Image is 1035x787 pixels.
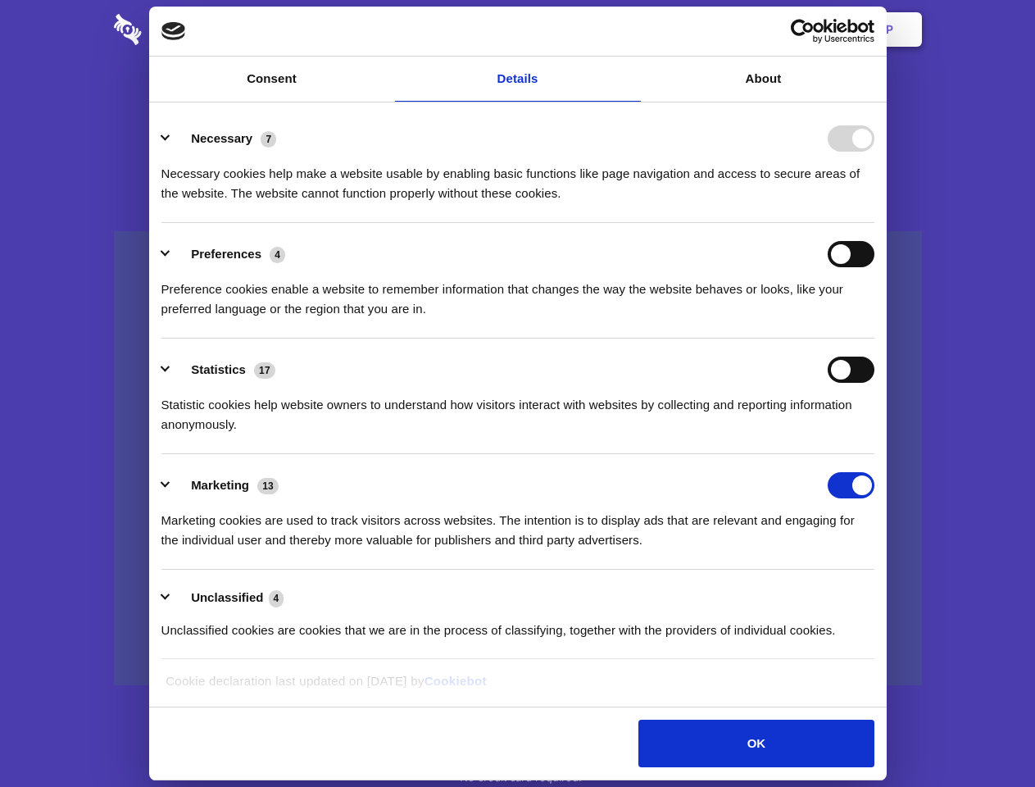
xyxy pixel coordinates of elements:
button: Marketing (13) [161,472,289,498]
div: Statistic cookies help website owners to understand how visitors interact with websites by collec... [161,383,874,434]
div: Marketing cookies are used to track visitors across websites. The intention is to display ads tha... [161,498,874,550]
a: Usercentrics Cookiebot - opens in a new window [731,19,874,43]
a: Wistia video thumbnail [114,231,922,686]
span: 4 [270,247,285,263]
div: Necessary cookies help make a website usable by enabling basic functions like page navigation and... [161,152,874,203]
h4: Auto-redaction of sensitive data, encrypted data sharing and self-destructing private chats. Shar... [114,149,922,203]
a: Pricing [481,4,552,55]
div: Preference cookies enable a website to remember information that changes the way the website beha... [161,267,874,319]
label: Preferences [191,247,261,261]
a: Consent [149,57,395,102]
span: 7 [261,131,276,148]
button: Necessary (7) [161,125,287,152]
img: logo-wordmark-white-trans-d4663122ce5f474addd5e946df7df03e33cb6a1c49d2221995e7729f52c070b2.svg [114,14,254,45]
span: 4 [269,590,284,607]
label: Statistics [191,362,246,376]
label: Necessary [191,131,252,145]
button: Statistics (17) [161,357,286,383]
div: Cookie declaration last updated on [DATE] by [153,671,882,703]
span: 17 [254,362,275,379]
div: Unclassified cookies are cookies that we are in the process of classifying, together with the pro... [161,608,874,640]
span: 13 [257,478,279,494]
button: Preferences (4) [161,241,296,267]
button: Unclassified (4) [161,588,294,608]
button: OK [638,720,874,767]
iframe: Drift Widget Chat Controller [953,705,1015,767]
a: Cookiebot [424,674,487,688]
a: Contact [665,4,740,55]
label: Marketing [191,478,249,492]
a: Details [395,57,641,102]
h1: Eliminate Slack Data Loss. [114,74,922,133]
img: logo [161,22,186,40]
a: About [641,57,887,102]
a: Login [743,4,815,55]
